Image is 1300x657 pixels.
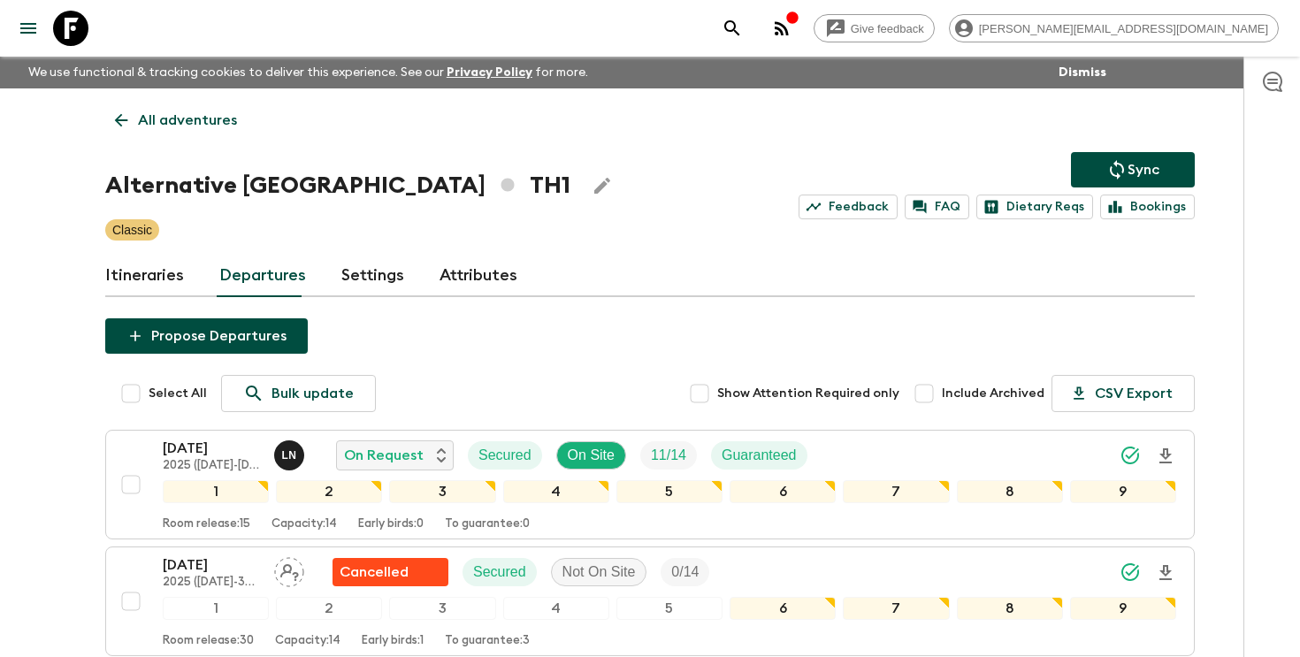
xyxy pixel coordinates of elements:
[957,480,1063,503] div: 8
[276,480,382,503] div: 2
[163,634,254,648] p: Room release: 30
[1120,562,1141,583] svg: Synced Successfully
[730,597,836,620] div: 6
[362,634,424,648] p: Early birds: 1
[1100,195,1195,219] a: Bookings
[1070,597,1176,620] div: 9
[976,195,1093,219] a: Dietary Reqs
[814,14,935,42] a: Give feedback
[11,11,46,46] button: menu
[722,445,797,466] p: Guaranteed
[1051,375,1195,412] button: CSV Export
[333,558,448,586] div: Flash Pack cancellation
[344,445,424,466] p: On Request
[843,597,949,620] div: 7
[468,441,542,470] div: Secured
[276,597,382,620] div: 2
[957,597,1063,620] div: 8
[1054,60,1111,85] button: Dismiss
[445,517,530,531] p: To guarantee: 0
[969,22,1278,35] span: [PERSON_NAME][EMAIL_ADDRESS][DOMAIN_NAME]
[138,110,237,131] p: All adventures
[358,517,424,531] p: Early birds: 0
[478,445,531,466] p: Secured
[671,562,699,583] p: 0 / 14
[463,558,537,586] div: Secured
[105,255,184,297] a: Itineraries
[717,385,899,402] span: Show Attention Required only
[905,195,969,219] a: FAQ
[585,168,620,203] button: Edit Adventure Title
[503,597,609,620] div: 4
[445,634,530,648] p: To guarantee: 3
[473,562,526,583] p: Secured
[568,445,615,466] p: On Site
[21,57,595,88] p: We use functional & tracking cookies to deliver this experience. See our for more.
[1155,446,1176,467] svg: Download Onboarding
[274,440,308,470] button: LN
[447,66,532,79] a: Privacy Policy
[715,11,750,46] button: search adventures
[661,558,709,586] div: Trip Fill
[1155,562,1176,584] svg: Download Onboarding
[274,446,308,460] span: Lalidarat Niyomrat
[163,597,269,620] div: 1
[105,430,1195,539] button: [DATE]2025 ([DATE]-[DATE] with [PERSON_NAME])Lalidarat NiyomratOn RequestSecuredOn SiteTrip FillG...
[149,385,207,402] span: Select All
[640,441,697,470] div: Trip Fill
[340,562,409,583] p: Cancelled
[616,597,723,620] div: 5
[105,103,247,138] a: All adventures
[105,318,308,354] button: Propose Departures
[389,597,495,620] div: 3
[616,480,723,503] div: 5
[843,480,949,503] div: 7
[556,441,626,470] div: On Site
[105,546,1195,656] button: [DATE]2025 ([DATE]-30 April with Phuket)Assign pack leaderFlash Pack cancellationSecuredNot On Si...
[271,383,354,404] p: Bulk update
[942,385,1044,402] span: Include Archived
[274,562,304,577] span: Assign pack leader
[389,480,495,503] div: 3
[105,168,570,203] h1: Alternative [GEOGRAPHIC_DATA] TH1
[949,14,1279,42] div: [PERSON_NAME][EMAIL_ADDRESS][DOMAIN_NAME]
[112,221,152,239] p: Classic
[1071,152,1195,187] button: Sync adventure departures to the booking engine
[163,480,269,503] div: 1
[841,22,934,35] span: Give feedback
[799,195,898,219] a: Feedback
[1070,480,1176,503] div: 9
[221,375,376,412] a: Bulk update
[503,480,609,503] div: 4
[163,576,260,590] p: 2025 ([DATE]-30 April with Phuket)
[651,445,686,466] p: 11 / 14
[281,448,296,462] p: L N
[730,480,836,503] div: 6
[163,438,260,459] p: [DATE]
[163,554,260,576] p: [DATE]
[341,255,404,297] a: Settings
[551,558,647,586] div: Not On Site
[163,459,260,473] p: 2025 ([DATE]-[DATE] with [PERSON_NAME])
[163,517,250,531] p: Room release: 15
[562,562,636,583] p: Not On Site
[440,255,517,297] a: Attributes
[275,634,340,648] p: Capacity: 14
[1120,445,1141,466] svg: Synced Successfully
[1128,159,1159,180] p: Sync
[271,517,337,531] p: Capacity: 14
[219,255,306,297] a: Departures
